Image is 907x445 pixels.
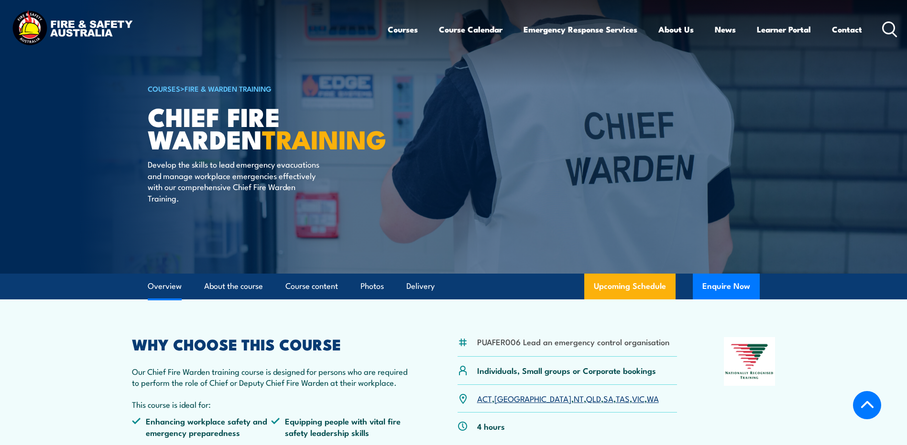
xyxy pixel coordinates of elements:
[148,83,384,94] h6: >
[388,17,418,42] a: Courses
[262,118,386,158] strong: TRAINING
[757,17,811,42] a: Learner Portal
[574,392,584,404] a: NT
[148,83,180,94] a: COURSES
[148,105,384,149] h1: Chief Fire Warden
[724,337,776,386] img: Nationally Recognised Training logo.
[477,365,656,376] p: Individuals, Small groups or Corporate bookings
[616,392,630,404] a: TAS
[132,366,411,388] p: Our Chief Fire Warden training course is designed for persons who are required to perform the rol...
[603,392,613,404] a: SA
[477,393,659,404] p: , , , , , , ,
[715,17,736,42] a: News
[406,274,435,299] a: Delivery
[658,17,694,42] a: About Us
[477,336,669,347] li: PUAFER006 Lead an emergency control organisation
[361,274,384,299] a: Photos
[477,392,492,404] a: ACT
[647,392,659,404] a: WA
[132,399,411,410] p: This course is ideal for:
[148,159,322,203] p: Develop the skills to lead emergency evacuations and manage workplace emergencies effectively wit...
[185,83,272,94] a: Fire & Warden Training
[477,421,505,432] p: 4 hours
[524,17,637,42] a: Emergency Response Services
[204,274,263,299] a: About the course
[132,415,272,438] li: Enhancing workplace safety and emergency preparedness
[148,274,182,299] a: Overview
[586,392,601,404] a: QLD
[693,274,760,299] button: Enquire Now
[439,17,503,42] a: Course Calendar
[584,274,676,299] a: Upcoming Schedule
[494,392,571,404] a: [GEOGRAPHIC_DATA]
[132,337,411,350] h2: WHY CHOOSE THIS COURSE
[832,17,862,42] a: Contact
[285,274,338,299] a: Course content
[271,415,411,438] li: Equipping people with vital fire safety leadership skills
[632,392,645,404] a: VIC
